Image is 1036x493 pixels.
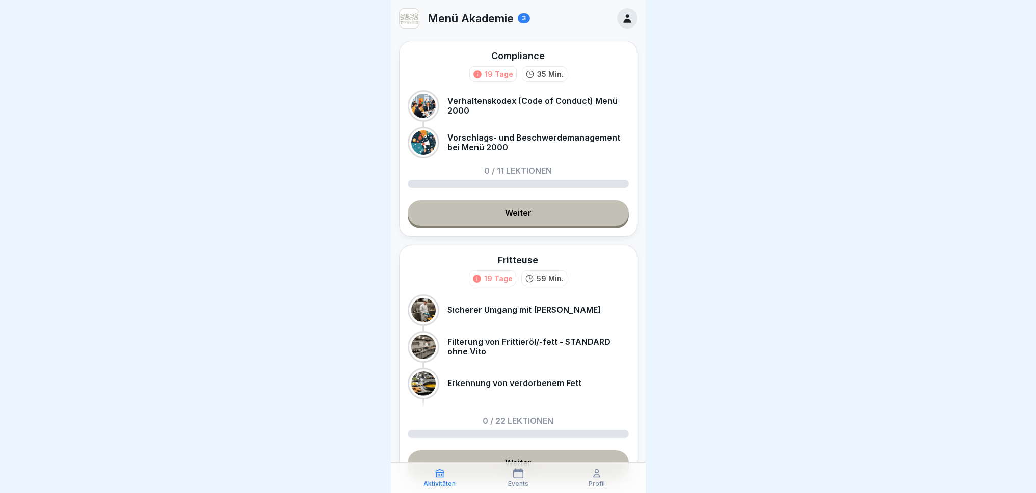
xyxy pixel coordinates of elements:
div: 19 Tage [484,273,513,284]
div: Compliance [491,49,545,62]
p: 59 Min. [537,273,564,284]
p: Profil [589,480,605,487]
p: Filterung von Frittieröl/-fett - STANDARD ohne Vito [447,337,629,357]
p: Sicherer Umgang mit [PERSON_NAME] [447,305,601,315]
p: Verhaltenskodex (Code of Conduct) Menü 2000 [447,96,629,116]
p: 0 / 22 Lektionen [483,417,553,425]
p: Erkennung von verdorbenem Fett [447,378,581,388]
a: Weiter [408,450,629,476]
div: 3 [518,13,530,23]
div: Fritteuse [498,254,538,266]
p: Aktivitäten [423,480,456,487]
a: Weiter [408,200,629,226]
img: v3gslzn6hrr8yse5yrk8o2yg.png [400,9,419,28]
p: Menü Akademie [428,12,514,25]
div: 19 Tage [485,69,513,79]
p: 35 Min. [537,69,564,79]
p: Vorschlags- und Beschwerdemanagement bei Menü 2000 [447,133,629,152]
p: Events [508,480,528,487]
p: 0 / 11 Lektionen [484,167,552,175]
